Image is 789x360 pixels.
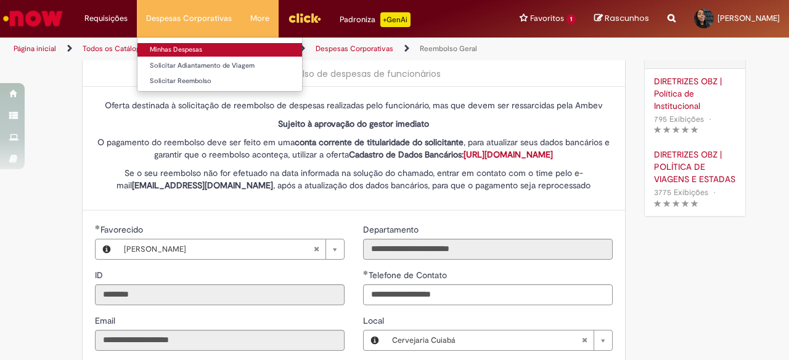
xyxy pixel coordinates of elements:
a: Página inicial [14,44,56,54]
input: Departamento [363,239,613,260]
label: Somente leitura - ID [95,269,105,281]
img: click_logo_yellow_360x200.png [288,9,321,27]
input: ID [95,284,345,305]
p: Oferta destinada à solicitação de reembolso de despesas realizadas pelo funcionário, mas que deve... [95,99,613,111]
input: Telefone de Contato [363,284,613,305]
ul: Trilhas de página [9,38,517,60]
a: Cervejaria CuiabáLimpar campo Local [386,330,612,350]
span: Necessários - Favorecido [100,224,145,235]
p: O pagamento do reembolso deve ser feito em uma , para atualizar seus dados bancários e garantir q... [95,136,613,161]
span: Requisições [84,12,128,25]
label: Somente leitura - Email [95,314,118,327]
a: DIRETRIZES OBZ | Política de Institucional [654,75,736,112]
span: [PERSON_NAME] [717,13,780,23]
span: Somente leitura - Departamento [363,224,421,235]
a: Solicitar Reembolso [137,74,302,88]
a: Reembolso Geral [420,44,477,54]
span: Favoritos [530,12,564,25]
img: ServiceNow [1,6,65,31]
ul: Despesas Corporativas [137,37,303,92]
h2: Reembolso Geral [95,41,613,62]
span: More [250,12,269,25]
a: [URL][DOMAIN_NAME] [464,149,553,160]
span: • [706,111,714,127]
span: • [711,184,718,201]
span: 795 Exibições [654,114,704,124]
span: 1 [566,14,576,25]
p: +GenAi [380,12,411,27]
a: DIRETRIZES OBZ | POLÍTICA DE VIAGENS E ESTADAS [654,148,736,185]
span: Rascunhos [605,12,649,24]
span: Local [363,315,386,326]
button: Local, Visualizar este registro Cervejaria Cuiabá [364,330,386,350]
abbr: Limpar campo Favorecido [307,239,325,259]
a: Rascunhos [594,13,649,25]
a: Minhas Despesas [137,43,302,57]
strong: [EMAIL_ADDRESS][DOMAIN_NAME] [132,180,273,191]
strong: Cadastro de Dados Bancários: [349,149,553,160]
a: Solicitar Adiantamento de Viagem [137,59,302,73]
span: Despesas Corporativas [146,12,232,25]
abbr: Limpar campo Local [575,330,594,350]
p: Se o seu reembolso não for efetuado na data informada na solução do chamado, entrar em contato co... [95,167,613,191]
div: Padroniza [340,12,411,27]
span: Obrigatório Preenchido [363,270,369,275]
span: Obrigatório Preenchido [95,225,100,230]
span: 3775 Exibições [654,187,708,198]
strong: conta corrente de titularidade do solicitante [295,137,464,148]
button: Favorecido, Visualizar este registro Gabriela Maia Marques [96,239,118,259]
span: [PERSON_NAME] [124,239,313,259]
strong: Sujeito à aprovação do gestor imediato [278,118,429,129]
span: Cervejaria Cuiabá [392,330,581,350]
span: Telefone de Contato [369,270,449,281]
h3: Artigos relacionados [654,41,736,62]
label: Somente leitura - Departamento [363,223,421,236]
div: Reembolso de despesas de funcionários [95,68,613,80]
span: Somente leitura - ID [95,270,105,281]
a: Todos os Catálogos [83,44,148,54]
a: [PERSON_NAME]Limpar campo Favorecido [118,239,344,259]
a: Despesas Corporativas [316,44,393,54]
input: Email [95,330,345,351]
